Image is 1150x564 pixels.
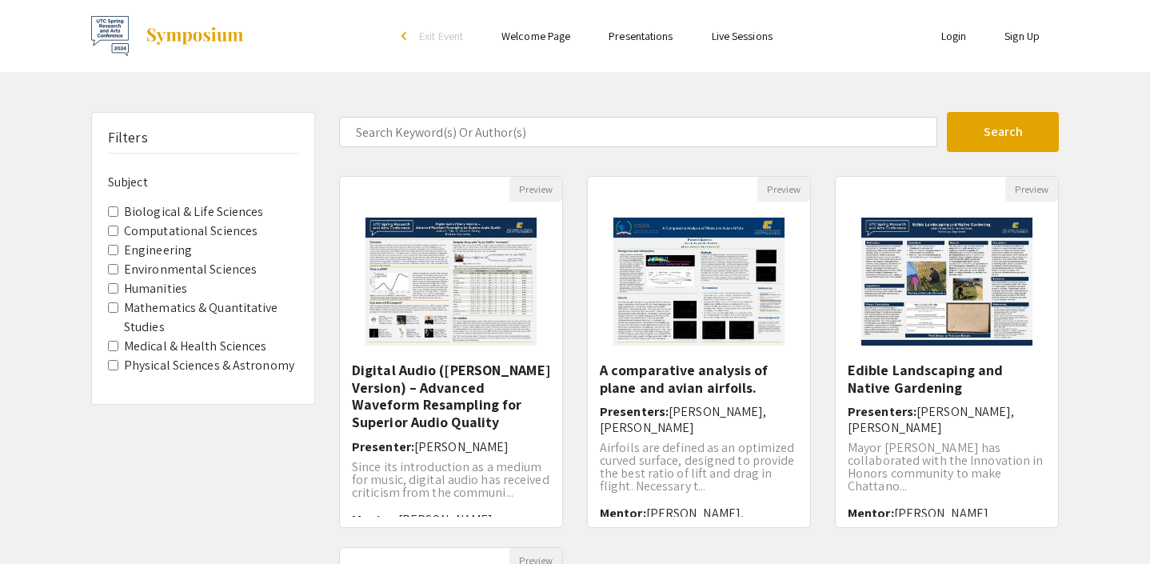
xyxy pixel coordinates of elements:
h6: Presenters: [600,404,798,434]
img: UTC Spring Research and Arts Conference 2024 [91,16,129,56]
img: <p><span style="color: rgb(49, 49, 49);">Edible Landscaping and Native Gardening</span></p> [845,202,1048,362]
label: Physical Sciences & Astronomy [124,356,294,375]
a: Sign Up [1004,29,1040,43]
h5: Digital Audio ([PERSON_NAME] Version) – Advanced Waveform Resampling for Superior Audio Quality [352,362,550,430]
input: Search Keyword(s) Or Author(s) [339,117,937,147]
span: [PERSON_NAME], [PERSON_NAME] [600,505,744,537]
button: Preview [757,177,810,202]
label: Mathematics & Quantitative Studies [124,298,298,337]
span: Mentor: [600,505,646,522]
img: Symposium by ForagerOne [145,26,245,46]
h5: Filters [108,129,148,146]
span: [PERSON_NAME] [894,505,988,522]
h5: Edible Landscaping and Native Gardening [848,362,1046,396]
label: Medical & Health Sciences [124,337,267,356]
button: Search [947,112,1059,152]
img: <p>Digital Audio (Tyler's Version) – Advanced Waveform Resampling for Superior Audio Quality</p> [349,202,552,362]
label: Biological & Life Sciences [124,202,264,222]
p: Airfoils are defined as an optimized curved surface, designed to provide the best ratio of lift a... [600,442,798,493]
label: Humanities [124,279,187,298]
a: UTC Spring Research and Arts Conference 2024 [91,16,245,56]
span: [PERSON_NAME], [PERSON_NAME] [848,403,1015,435]
iframe: Chat [12,492,68,552]
span: Exit Event [419,29,463,43]
span: [PERSON_NAME] [414,438,509,455]
div: arrow_back_ios [401,31,411,41]
button: Preview [509,177,562,202]
button: Preview [1005,177,1058,202]
span: [PERSON_NAME], [PERSON_NAME] [600,403,767,435]
h5: A comparative analysis of plane and avian airfoils. [600,362,798,396]
div: Open Presentation <p><span style="color: rgb(49, 49, 49);">Edible Landscaping and Native Gardenin... [835,176,1059,528]
h6: Presenter: [352,439,550,454]
a: Live Sessions [712,29,773,43]
span: Mentor: [352,511,398,528]
a: Login [941,29,967,43]
h6: Subject [108,174,298,190]
label: Engineering [124,241,192,260]
span: Since its introduction as a medium for music, digital audio has received criticism from the commu... [352,458,549,501]
div: Open Presentation <p>Digital Audio (Tyler's Version) – Advanced Waveform Resampling for Superior ... [339,176,563,528]
span: Mentor: [848,505,894,522]
label: Computational Sciences [124,222,258,241]
a: Welcome Page [501,29,570,43]
a: Presentations [609,29,673,43]
label: Environmental Sciences [124,260,257,279]
span: Mayor [PERSON_NAME] has collaborated with the Innovation in Honors community to make Chattano... [848,439,1044,494]
img: <p>A comparative analysis of plane and avian airfoils. </p> [597,202,800,362]
h6: Presenters: [848,404,1046,434]
span: [PERSON_NAME] [398,511,493,528]
div: Open Presentation <p>A comparative analysis of plane and avian airfoils. </p> [587,176,811,528]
